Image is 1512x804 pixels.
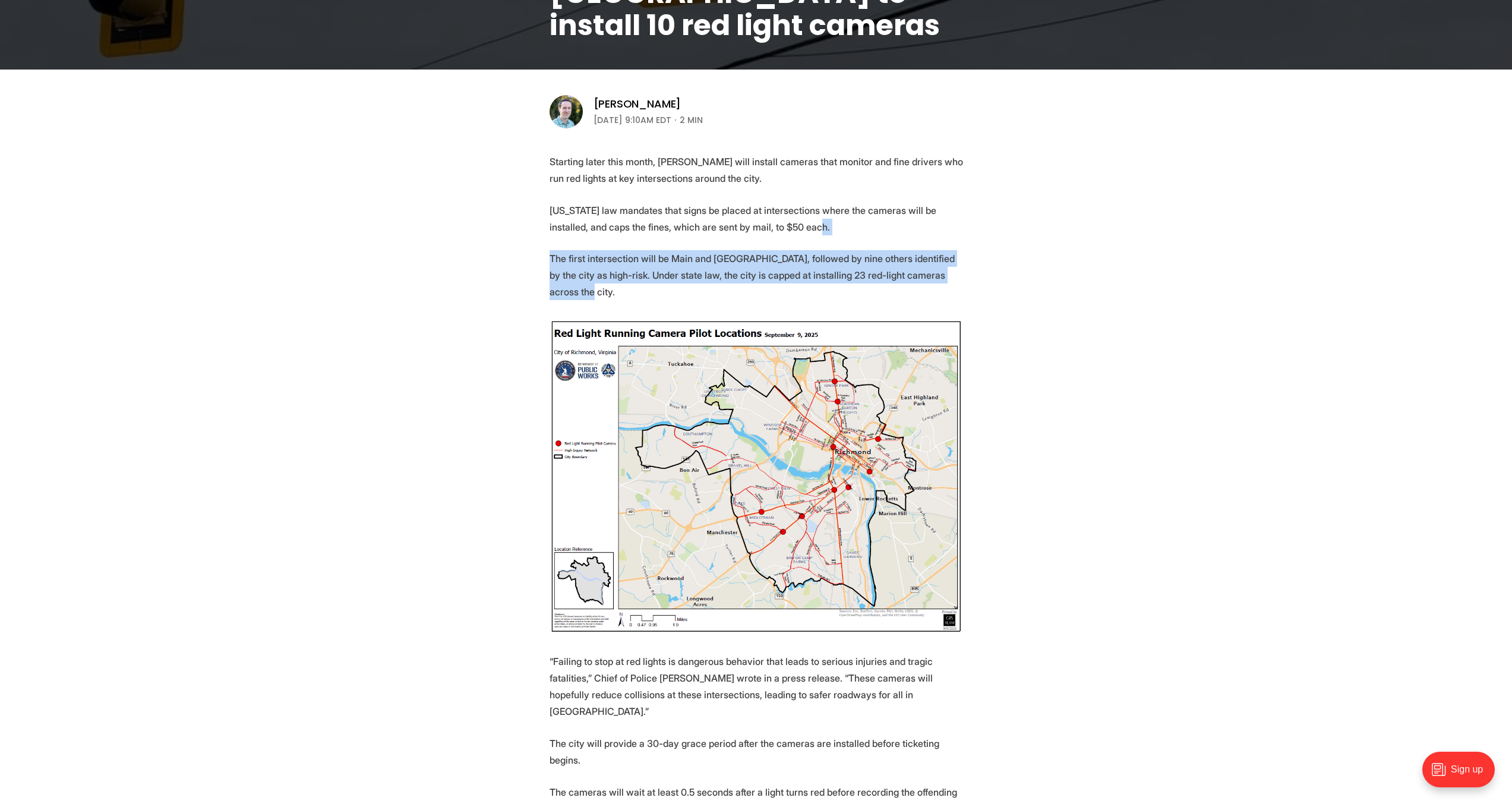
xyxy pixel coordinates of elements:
[550,95,583,128] img: Michael Phillips
[594,113,671,127] time: [DATE] 9:10AM EDT
[550,250,963,300] p: The first intersection will be Main and [GEOGRAPHIC_DATA], followed by nine others identified by ...
[550,153,963,187] p: Starting later this month, [PERSON_NAME] will install cameras that monitor and fine drivers who r...
[594,97,681,111] a: [PERSON_NAME]
[550,202,963,235] p: [US_STATE] law mandates that signs be placed at intersections where the cameras will be installed...
[550,653,963,720] p: “Failing to stop at red lights is dangerous behavior that leads to serious injuries and tragic fa...
[1412,746,1512,804] iframe: portal-trigger
[680,113,703,127] span: 2 min
[550,735,963,768] p: The city will provide a 30-day grace period after the cameras are installed before ticketing begins.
